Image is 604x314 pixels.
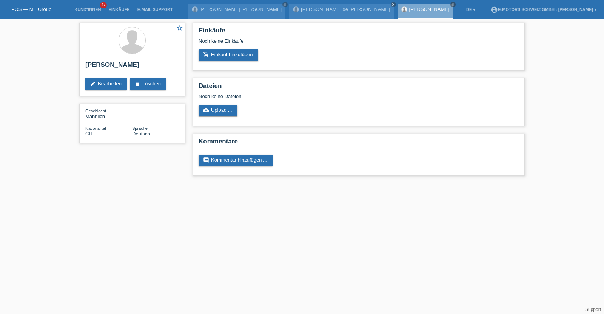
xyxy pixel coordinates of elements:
h2: Einkäufe [199,27,519,38]
a: [PERSON_NAME] [409,6,450,12]
a: [PERSON_NAME] de [PERSON_NAME] [301,6,390,12]
a: account_circleE-Motors Schweiz GmbH - [PERSON_NAME] ▾ [487,7,600,12]
i: account_circle [490,6,498,14]
a: E-Mail Support [134,7,177,12]
div: Männlich [85,108,132,119]
i: cloud_upload [203,107,209,113]
a: cloud_uploadUpload ... [199,105,237,116]
a: editBearbeiten [85,78,127,90]
span: Geschlecht [85,109,106,113]
a: deleteLöschen [130,78,166,90]
h2: Dateien [199,82,519,94]
span: 47 [100,2,107,8]
h2: Kommentare [199,138,519,149]
a: close [450,2,456,7]
a: star_border [176,25,183,32]
a: add_shopping_cartEinkauf hinzufügen [199,49,258,61]
span: Nationalität [85,126,106,131]
i: edit [90,81,96,87]
a: close [391,2,396,7]
a: POS — MF Group [11,6,51,12]
span: Deutsch [132,131,150,137]
a: close [282,2,288,7]
a: Kund*innen [71,7,105,12]
i: add_shopping_cart [203,52,209,58]
div: Noch keine Dateien [199,94,429,99]
a: [PERSON_NAME] [PERSON_NAME] [200,6,282,12]
div: Noch keine Einkäufe [199,38,519,49]
a: Support [585,307,601,312]
i: close [451,3,455,6]
i: close [283,3,287,6]
i: delete [134,81,140,87]
h2: [PERSON_NAME] [85,61,179,72]
span: Schweiz [85,131,92,137]
i: star_border [176,25,183,31]
span: Sprache [132,126,148,131]
a: commentKommentar hinzufügen ... [199,155,273,166]
i: close [391,3,395,6]
a: DE ▾ [462,7,479,12]
i: comment [203,157,209,163]
a: Einkäufe [105,7,133,12]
